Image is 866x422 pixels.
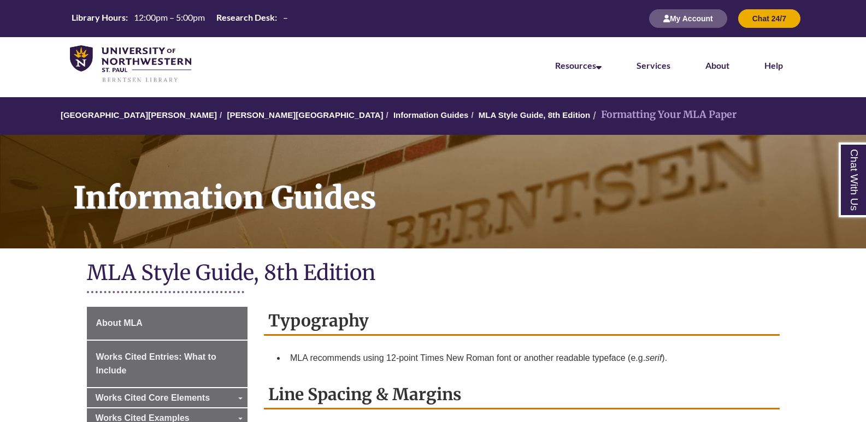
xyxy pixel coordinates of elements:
[637,60,670,70] a: Services
[61,110,217,120] a: [GEOGRAPHIC_DATA][PERSON_NAME]
[738,9,800,28] button: Chat 24/7
[393,110,469,120] a: Information Guides
[212,11,279,23] th: Research Desk:
[67,11,292,25] table: Hours Today
[738,14,800,23] a: Chat 24/7
[96,393,210,402] span: Works Cited Core Elements
[286,347,775,370] li: MLA recommends using 12-point Times New Roman font or another readable typeface (e.g. ).
[87,388,248,408] a: Works Cited Core Elements
[96,318,143,328] span: About MLA
[479,110,590,120] a: MLA Style Guide, 8th Edition
[227,110,383,120] a: [PERSON_NAME][GEOGRAPHIC_DATA]
[87,341,248,387] a: Works Cited Entries: What to Include
[705,60,729,70] a: About
[67,11,129,23] th: Library Hours:
[134,12,205,22] span: 12:00pm – 5:00pm
[87,259,780,288] h1: MLA Style Guide, 8th Edition
[264,381,780,409] h2: Line Spacing & Margins
[96,352,216,376] span: Works Cited Entries: What to Include
[87,307,248,340] a: About MLA
[264,307,780,336] h2: Typography
[764,60,783,70] a: Help
[590,107,737,123] li: Formatting Your MLA Paper
[649,14,727,23] a: My Account
[67,11,292,26] a: Hours Today
[555,60,602,70] a: Resources
[61,135,866,234] h1: Information Guides
[649,9,727,28] button: My Account
[283,12,288,22] span: –
[70,45,191,84] img: UNWSP Library Logo
[645,353,662,362] em: serif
